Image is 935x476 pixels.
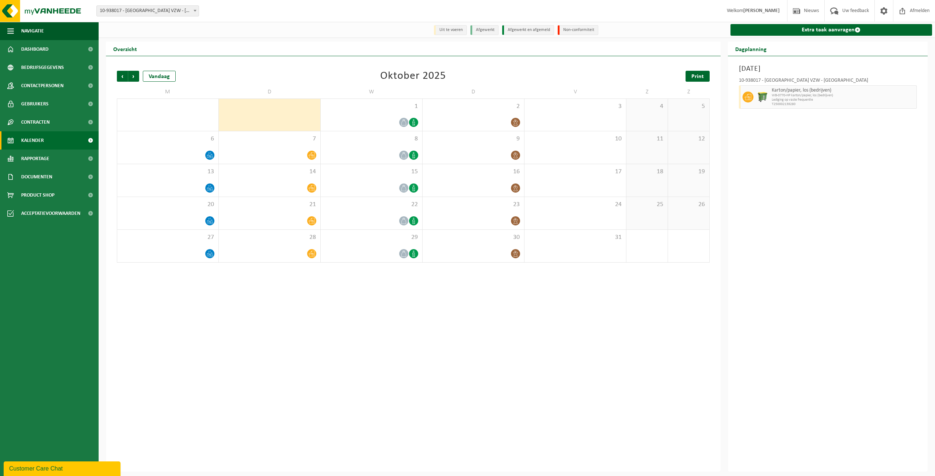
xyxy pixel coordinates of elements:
span: 13 [121,168,215,176]
div: Vandaag [143,71,176,82]
span: 24 [528,201,622,209]
li: Uit te voeren [434,25,467,35]
span: 8 [324,135,419,143]
span: 18 [630,168,664,176]
span: 5 [672,102,706,111]
span: 2 [426,102,520,111]
span: 19 [672,168,706,176]
h3: [DATE] [739,63,917,74]
div: 10-938017 - [GEOGRAPHIC_DATA] VZW - [GEOGRAPHIC_DATA] [739,78,917,85]
h2: Overzicht [106,42,144,56]
span: T250002139280 [772,102,915,107]
h2: Dagplanning [728,42,774,56]
span: 3 [528,102,622,111]
li: Afgewerkt [470,25,499,35]
span: Karton/papier, los (bedrijven) [772,88,915,93]
span: Kalender [21,131,44,150]
span: Print [691,74,704,80]
a: Extra taak aanvragen [730,24,932,36]
strong: [PERSON_NAME] [743,8,780,13]
span: 9 [426,135,520,143]
span: 10-938017 - HOTEL DEN BRIEL VZW - GENT [97,6,199,16]
span: 12 [672,135,706,143]
span: 17 [528,168,622,176]
span: 14 [222,168,317,176]
span: 11 [630,135,664,143]
span: Contracten [21,113,50,131]
span: Volgende [128,71,139,82]
span: Product Shop [21,186,54,204]
span: 20 [121,201,215,209]
span: Contactpersonen [21,77,64,95]
span: 10 [528,135,622,143]
td: D [423,85,524,98]
span: 28 [222,233,317,241]
span: Dashboard [21,40,49,58]
span: 10-938017 - HOTEL DEN BRIEL VZW - GENT [96,5,199,16]
span: 22 [324,201,419,209]
li: Non-conformiteit [558,25,598,35]
td: Z [626,85,668,98]
span: 29 [324,233,419,241]
span: Lediging op vaste frequentie [772,98,915,102]
td: V [524,85,626,98]
iframe: chat widget [4,460,122,476]
span: 21 [222,201,317,209]
td: D [219,85,321,98]
span: 23 [426,201,520,209]
span: 4 [630,102,664,111]
span: 25 [630,201,664,209]
img: WB-0770-HPE-GN-51 [757,92,768,102]
td: Z [668,85,710,98]
span: WB-0770-HP karton/papier, los (bedrijven) [772,93,915,98]
span: Bedrijfsgegevens [21,58,64,77]
span: 27 [121,233,215,241]
span: 7 [222,135,317,143]
span: 26 [672,201,706,209]
span: Rapportage [21,150,49,168]
span: Gebruikers [21,95,49,113]
div: Oktober 2025 [380,71,446,82]
span: Acceptatievoorwaarden [21,204,80,222]
span: 30 [426,233,520,241]
td: W [321,85,423,98]
span: 6 [121,135,215,143]
td: M [117,85,219,98]
span: 31 [528,233,622,241]
span: Vorige [117,71,128,82]
a: Print [686,71,710,82]
span: 1 [324,102,419,111]
span: 15 [324,168,419,176]
span: 16 [426,168,520,176]
span: Documenten [21,168,52,186]
li: Afgewerkt en afgemeld [502,25,554,35]
span: Navigatie [21,22,44,40]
